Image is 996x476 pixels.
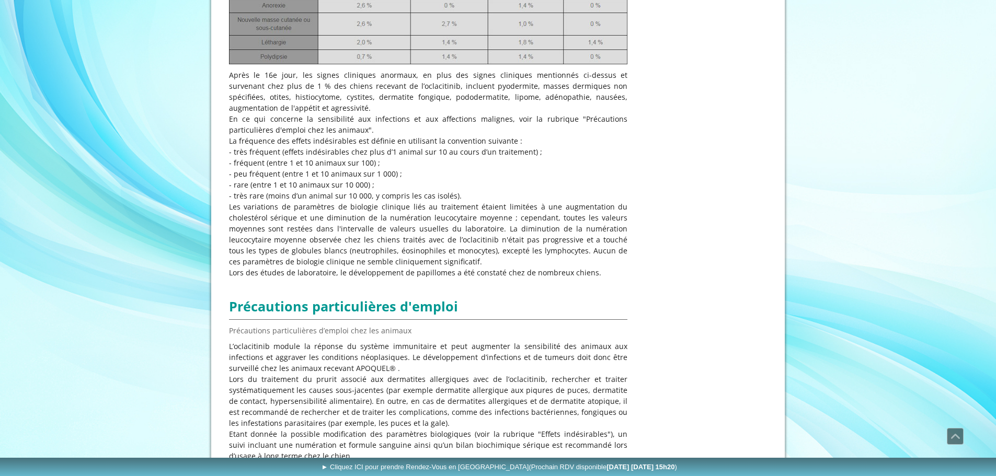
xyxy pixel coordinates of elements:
p: Après le 16e jour, les signes cliniques anormaux, en plus des signes cliniques mentionnés ci-dess... [229,69,628,113]
p: Lors du traitement du prurit associé aux dermatites allergiques avec de l’oclacitinib, rechercher... [229,374,628,428]
p: L’oclacitinib module la réponse du système immunitaire et peut augmenter la sensibilité des anima... [229,341,628,374]
p: - rare (entre 1 et 10 animaux sur 10 000) ; [229,179,628,190]
p: - très fréquent (effets indésirables chez plus d’1 animal sur 10 au cours d’un traitement) ; [229,146,628,157]
p: Etant donnée la possible modification des paramètres biologiques (voir la rubrique "Effets indési... [229,428,628,461]
b: [DATE] [DATE] 15h20 [606,463,674,471]
span: Défiler vers le haut [947,428,963,444]
p: - fréquent (entre 1 et 10 animaux sur 100) ; [229,157,628,168]
p: - très rare (moins d’un animal sur 10 000, y compris les cas isolés). [229,190,628,201]
a: Défiler vers le haut [947,428,964,445]
span: ► Cliquez ICI pour prendre Rendez-Vous en [GEOGRAPHIC_DATA] [322,463,677,471]
span: Précautions particulières d’emploi chez les animaux [229,326,411,335]
h2: Précautions particulières d'emploi [229,299,628,320]
p: En ce qui concerne la sensibilité aux infections et aux affections malignes, voir la rubrique "Pr... [229,113,628,135]
span: (Prochain RDV disponible ) [529,463,677,471]
p: Les variations de paramètres de biologie clinique liés au traitement étaient limitées à une augme... [229,201,628,267]
p: - peu fréquent (entre 1 et 10 animaux sur 1 000) ; [229,168,628,179]
p: La fréquence des effets indésirables est définie en utilisant la convention suivante : [229,135,628,146]
p: Lors des études de laboratoire, le développement de papillomes a été constaté chez de nombreux ch... [229,267,628,278]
